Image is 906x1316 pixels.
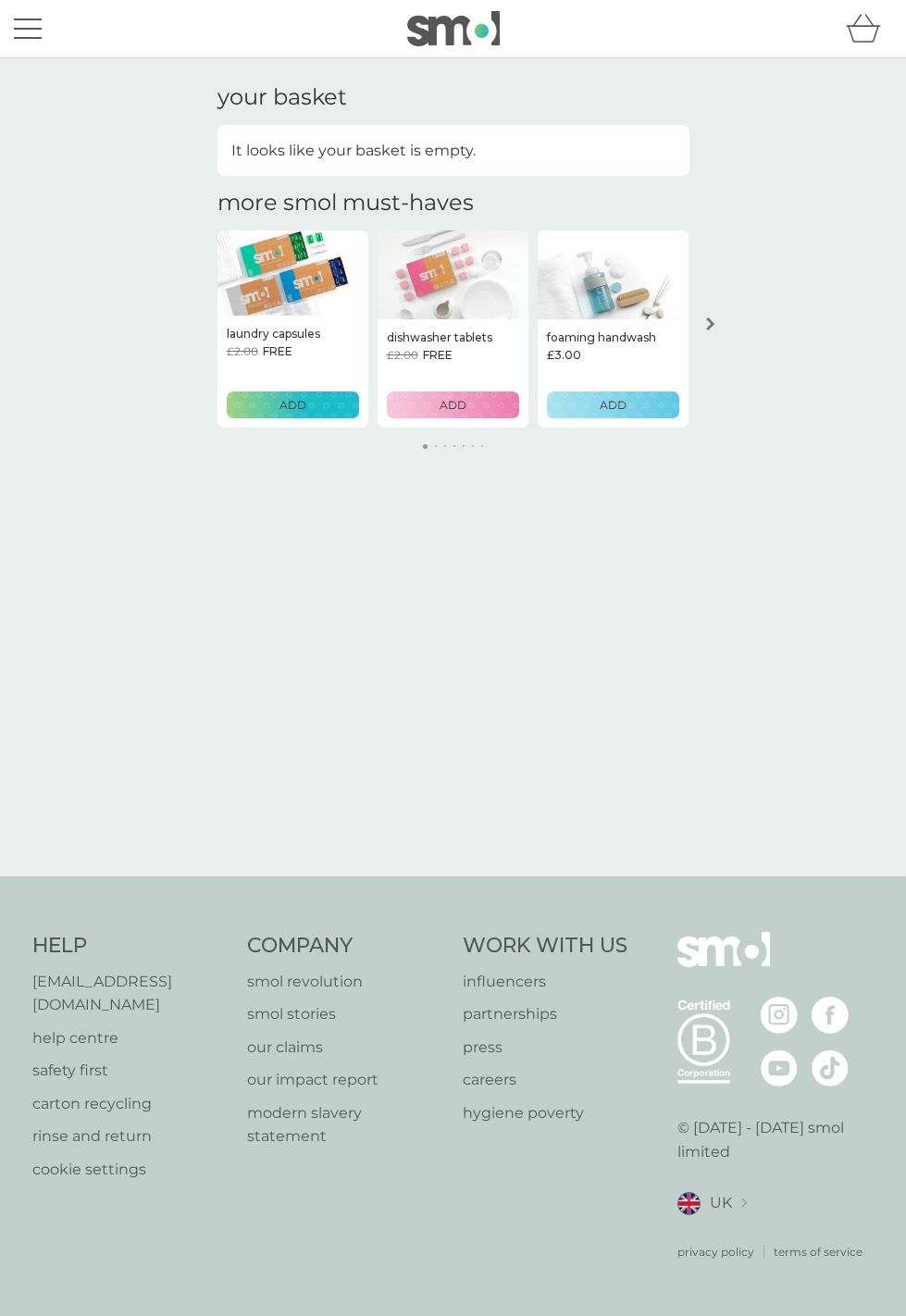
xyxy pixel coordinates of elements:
[547,391,679,418] button: ADD
[247,1002,444,1026] a: smol stories
[761,997,798,1034] img: visit the smol Instagram page
[463,1068,627,1092] a: careers
[279,396,306,414] p: ADD
[227,325,320,342] p: laundry capsules
[247,1101,444,1148] a: modern slavery statement
[761,1049,798,1086] img: visit the smol Youtube page
[407,11,500,46] img: smol
[217,190,474,217] h2: more smol must-haves
[217,84,347,111] h3: your basket
[463,1036,627,1060] a: press
[32,1092,230,1116] a: carton recycling
[263,342,292,360] span: FREE
[741,1198,747,1209] img: select a new location
[247,1036,444,1060] a: our claims
[387,346,418,364] span: £2.00
[677,1116,875,1163] p: © [DATE] - [DATE] smol limited
[547,329,656,346] p: foaming handwash
[440,396,466,414] p: ADD
[600,396,627,414] p: ADD
[774,1243,863,1260] a: terms of service
[247,1068,444,1092] a: our impact report
[32,1059,230,1083] a: safety first
[247,932,444,961] h4: Company
[32,970,230,1017] a: [EMAIL_ADDRESS][DOMAIN_NAME]
[463,1002,627,1026] a: partnerships
[387,391,519,418] button: ADD
[247,970,444,994] a: smol revolution
[463,932,627,961] h4: Work With Us
[32,932,230,961] h4: Help
[710,1191,732,1215] span: UK
[547,346,581,364] span: £3.00
[812,1049,849,1086] img: visit the smol Tiktok page
[677,1192,701,1215] img: UK flag
[387,329,492,346] p: dishwasher tablets
[32,1158,230,1182] a: cookie settings
[846,10,892,47] div: basket
[227,342,258,360] span: £2.00
[32,1124,230,1148] a: rinse and return
[463,1101,627,1125] a: hygiene poverty
[32,1026,230,1050] a: help centre
[423,346,453,364] span: FREE
[812,997,849,1034] img: visit the smol Facebook page
[14,11,42,46] button: menu
[463,970,627,994] a: influencers
[231,139,476,163] p: It looks like your basket is empty.
[227,391,359,418] button: ADD
[677,1243,754,1260] a: privacy policy
[677,932,770,995] img: smol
